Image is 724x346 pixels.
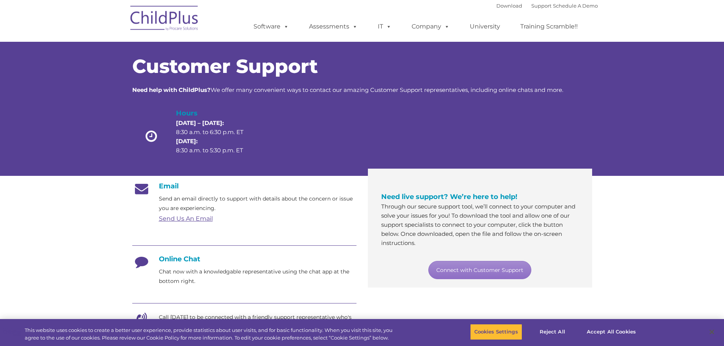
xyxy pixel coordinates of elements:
[159,267,356,286] p: Chat now with a knowledgable representative using the chat app at the bottom right.
[176,119,224,126] strong: [DATE] – [DATE]:
[25,327,398,341] div: This website uses cookies to create a better user experience, provide statistics about user visit...
[381,202,579,248] p: Through our secure support tool, we’ll connect to your computer and solve your issues for you! To...
[301,19,365,34] a: Assessments
[127,0,203,38] img: ChildPlus by Procare Solutions
[159,194,356,213] p: Send an email directly to support with details about the concern or issue you are experiencing.
[132,86,563,93] span: We offer many convenient ways to contact our amazing Customer Support representatives, including ...
[176,137,198,145] strong: [DATE]:
[404,19,457,34] a: Company
[583,324,640,340] button: Accept All Cookies
[132,86,211,93] strong: Need help with ChildPlus?
[381,193,517,201] span: Need live support? We’re here to help!
[462,19,508,34] a: University
[132,55,318,78] span: Customer Support
[703,324,720,340] button: Close
[132,182,356,190] h4: Email
[370,19,399,34] a: IT
[176,108,257,118] h4: Hours
[496,3,522,9] a: Download
[470,324,522,340] button: Cookies Settings
[513,19,585,34] a: Training Scramble!!
[428,261,531,279] a: Connect with Customer Support
[553,3,598,9] a: Schedule A Demo
[531,3,551,9] a: Support
[176,118,257,155] p: 8:30 a.m. to 6:30 p.m. ET 8:30 a.m. to 5:30 p.m. ET
[159,313,356,332] p: Call [DATE] to be connected with a friendly support representative who's eager to help.
[529,324,576,340] button: Reject All
[496,3,598,9] font: |
[159,215,213,222] a: Send Us An Email
[246,19,296,34] a: Software
[132,255,356,263] h4: Online Chat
